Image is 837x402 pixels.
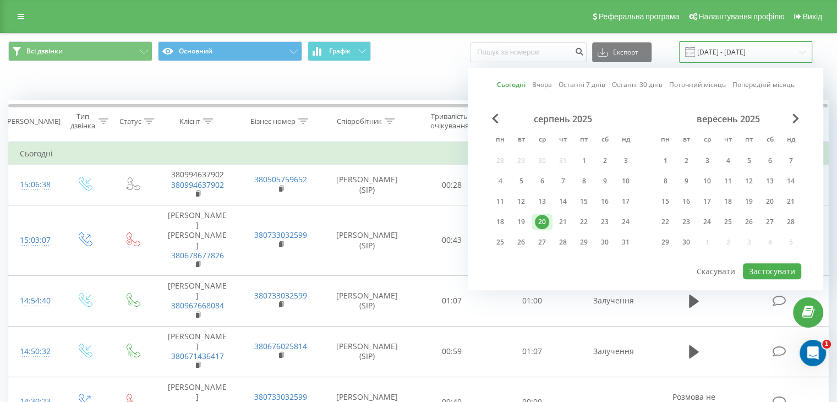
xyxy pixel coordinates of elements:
abbr: середа [534,132,550,149]
div: 15 [577,194,591,209]
div: пн 4 серп 2025 р. [490,173,511,189]
abbr: середа [699,132,715,149]
div: 22 [577,215,591,229]
div: сб 6 вер 2025 р. [759,153,780,169]
td: [PERSON_NAME] (SIP) [322,205,412,275]
div: 19 [514,215,528,229]
div: пн 22 вер 2025 р. [655,214,676,230]
td: Сьогодні [9,143,829,165]
div: пн 11 серп 2025 р. [490,193,511,210]
span: Реферальна програма [599,12,680,21]
div: 24 [700,215,714,229]
td: 380994637902 [156,165,239,205]
div: вт 9 вер 2025 р. [676,173,697,189]
div: 30 [679,235,693,249]
div: нд 3 серп 2025 р. [615,153,636,169]
td: [PERSON_NAME] (SIP) [322,276,412,327]
td: 00:43 [412,205,492,275]
div: 7 [784,154,798,168]
div: чт 21 серп 2025 р. [552,214,573,230]
div: серпень 2025 [490,113,636,124]
div: 27 [535,235,549,249]
button: Всі дзвінки [8,41,152,61]
abbr: п’ятниця [741,132,757,149]
div: 9 [679,174,693,188]
div: 8 [658,174,672,188]
div: 16 [598,194,612,209]
div: пт 15 серп 2025 р. [573,193,594,210]
a: 380678677826 [171,250,224,260]
div: 31 [619,235,633,249]
div: пт 12 вер 2025 р. [738,173,759,189]
div: Бізнес номер [250,117,296,126]
div: 24 [619,215,633,229]
abbr: понеділок [492,132,508,149]
button: Експорт [592,42,652,62]
div: 25 [493,235,507,249]
div: Клієнт [179,117,200,126]
div: пт 22 серп 2025 р. [573,214,594,230]
div: чт 25 вер 2025 р. [718,214,738,230]
div: пт 29 серп 2025 р. [573,234,594,251]
div: вересень 2025 [655,113,801,124]
div: пн 29 вер 2025 р. [655,234,676,251]
a: Вчора [532,80,552,90]
div: 4 [493,174,507,188]
div: нд 10 серп 2025 р. [615,173,636,189]
span: Всі дзвінки [26,47,63,56]
div: нд 24 серп 2025 р. [615,214,636,230]
div: нд 17 серп 2025 р. [615,193,636,210]
a: Поточний місяць [669,80,726,90]
div: 3 [619,154,633,168]
div: пт 1 серп 2025 р. [573,153,594,169]
a: 380733032599 [254,230,307,240]
div: ср 6 серп 2025 р. [532,173,552,189]
div: пт 5 вер 2025 р. [738,153,759,169]
abbr: четвер [720,132,736,149]
td: [PERSON_NAME] [156,326,239,377]
div: 1 [658,154,672,168]
div: пн 18 серп 2025 р. [490,214,511,230]
div: 18 [493,215,507,229]
td: 01:07 [492,326,572,377]
span: Next Month [792,113,799,123]
button: Скасувати [691,263,741,279]
span: Налаштування профілю [698,12,784,21]
div: сб 23 серп 2025 р. [594,214,615,230]
div: 21 [784,194,798,209]
div: нд 14 вер 2025 р. [780,173,801,189]
div: вт 16 вер 2025 р. [676,193,697,210]
td: [PERSON_NAME] (SIP) [322,326,412,377]
div: 15:06:38 [20,174,49,195]
span: 1 [822,340,831,349]
div: 2 [598,154,612,168]
div: 13 [763,174,777,188]
abbr: субота [762,132,778,149]
div: 4 [721,154,735,168]
div: 25 [721,215,735,229]
div: чт 28 серп 2025 р. [552,234,573,251]
div: Співробітник [337,117,382,126]
div: 22 [658,215,672,229]
a: Останні 7 днів [559,80,605,90]
div: [PERSON_NAME] [5,117,61,126]
div: ср 17 вер 2025 р. [697,193,718,210]
td: [PERSON_NAME] (SIP) [322,165,412,205]
input: Пошук за номером [470,42,587,62]
div: 10 [700,174,714,188]
a: 380994637902 [171,180,224,190]
div: 5 [514,174,528,188]
div: нд 7 вер 2025 р. [780,153,801,169]
div: ср 24 вер 2025 р. [697,214,718,230]
div: ср 3 вер 2025 р. [697,153,718,169]
div: Тип дзвінка [69,112,95,131]
button: Графік [308,41,371,61]
div: сб 9 серп 2025 р. [594,173,615,189]
div: 15 [658,194,672,209]
div: пт 26 вер 2025 р. [738,214,759,230]
div: 16 [679,194,693,209]
div: сб 20 вер 2025 р. [759,193,780,210]
abbr: четвер [555,132,571,149]
div: вт 12 серп 2025 р. [511,193,532,210]
div: 6 [763,154,777,168]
